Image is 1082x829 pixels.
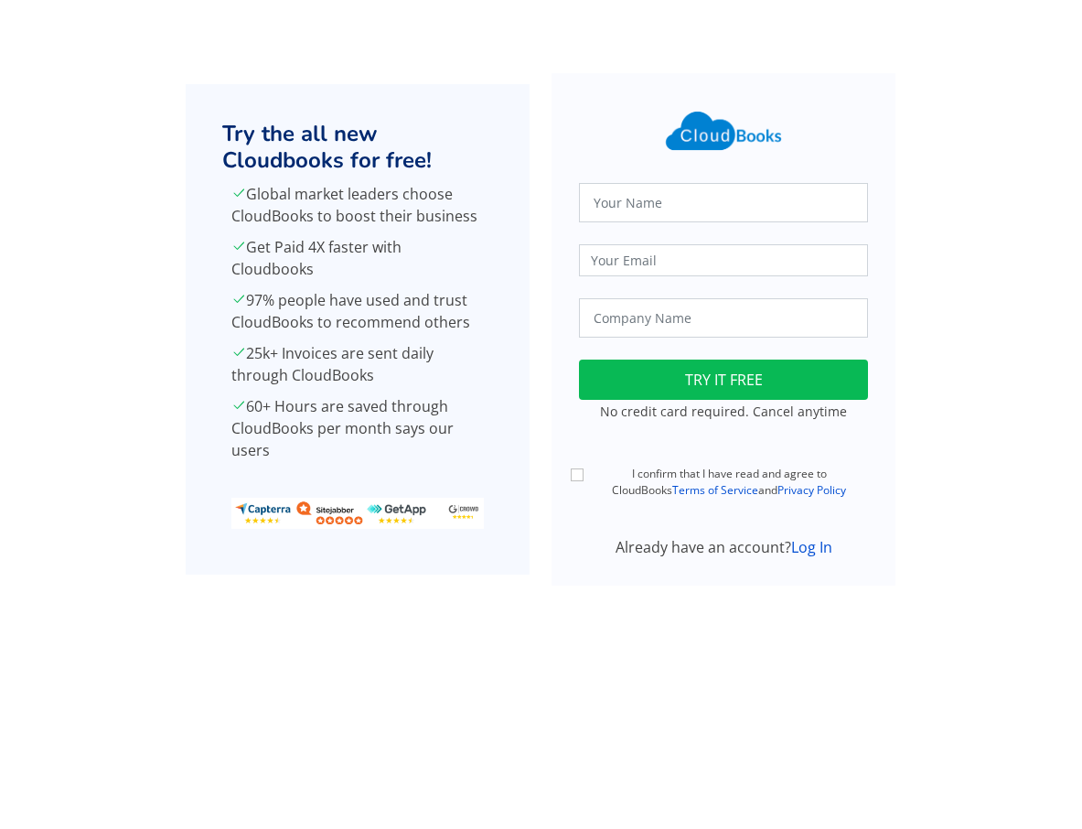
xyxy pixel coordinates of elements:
a: Terms of Service [672,482,758,498]
p: Global market leaders choose CloudBooks to boost their business [231,183,484,227]
img: ratings_banner.png [231,498,484,529]
input: Your Email [579,244,868,276]
img: Cloudbooks Logo [655,101,792,161]
div: Already have an account? [568,536,879,558]
p: 97% people have used and trust CloudBooks to recommend others [231,289,484,333]
a: Log In [791,537,832,557]
h2: Try the all new Cloudbooks for free! [222,121,493,174]
a: Privacy Policy [777,482,846,498]
label: I confirm that I have read and agree to CloudBooks and [590,466,868,499]
p: 60+ Hours are saved through CloudBooks per month says our users [231,395,484,461]
small: No credit card required. Cancel anytime [600,403,847,420]
input: Your Name [579,183,868,222]
p: Get Paid 4X faster with Cloudbooks [231,236,484,280]
input: Company Name [579,298,868,338]
button: TRY IT FREE [579,360,868,400]
p: 25k+ Invoices are sent daily through CloudBooks [231,342,484,386]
